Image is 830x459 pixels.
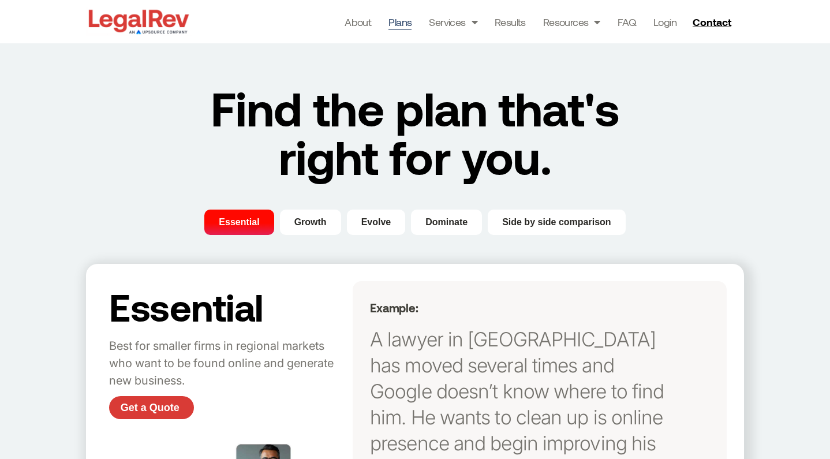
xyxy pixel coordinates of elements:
[345,14,371,30] a: About
[109,287,347,326] h2: Essential
[425,215,468,229] span: Dominate
[294,215,327,229] span: Growth
[618,14,636,30] a: FAQ
[219,215,259,229] span: Essential
[109,338,347,390] p: Best for smaller firms in regional markets who want to be found online and generate new business.
[109,396,194,419] a: Get a Quote
[429,14,477,30] a: Services
[543,14,600,30] a: Resources
[370,301,674,315] h5: Example:
[688,13,739,31] a: Contact
[121,402,180,413] span: Get a Quote
[693,17,731,27] span: Contact
[388,14,412,30] a: Plans
[495,14,526,30] a: Results
[502,215,611,229] span: Side by side comparison
[361,215,391,229] span: Evolve
[185,84,645,181] h2: Find the plan that's right for you.
[345,14,676,30] nav: Menu
[653,14,676,30] a: Login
